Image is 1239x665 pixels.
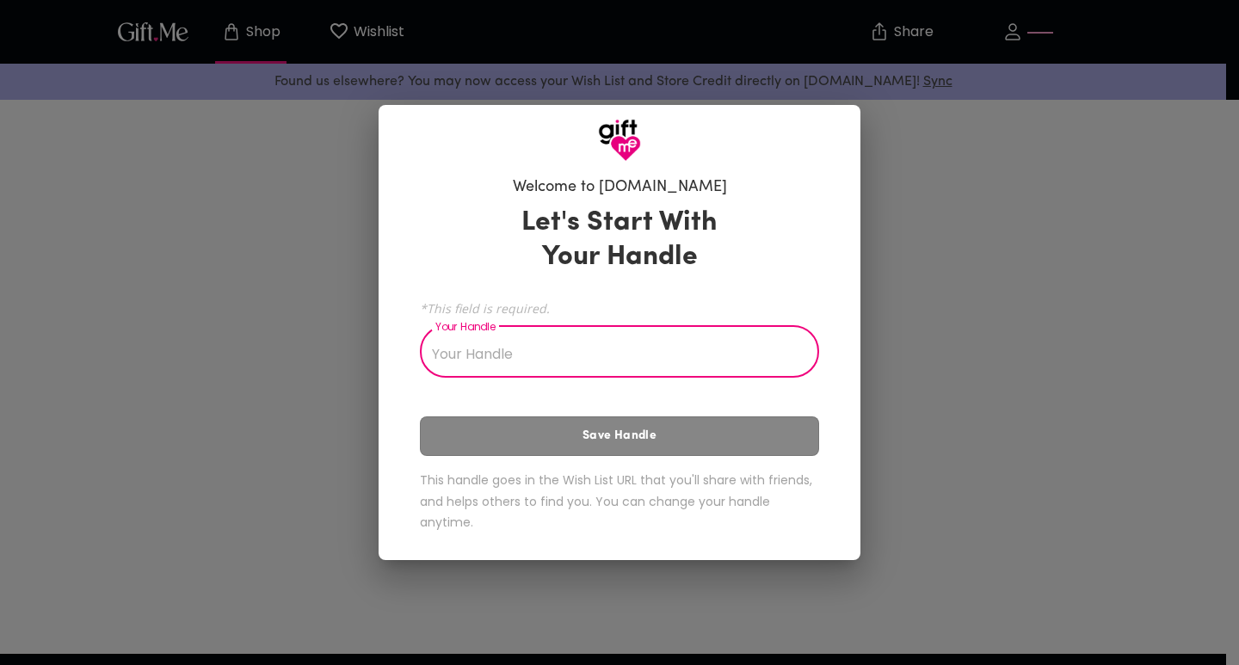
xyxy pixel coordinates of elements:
[500,206,739,274] h3: Let's Start With Your Handle
[513,177,727,198] h6: Welcome to [DOMAIN_NAME]
[420,329,800,378] input: Your Handle
[420,470,819,533] h6: This handle goes in the Wish List URL that you'll share with friends, and helps others to find yo...
[598,119,641,162] img: GiftMe Logo
[420,300,819,317] span: *This field is required.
